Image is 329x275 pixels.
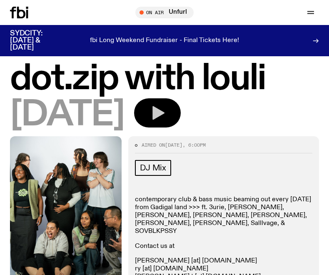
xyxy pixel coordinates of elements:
[165,142,182,148] span: [DATE]
[135,196,312,236] p: contemporary club & bass music beaming out every [DATE] from Gadigal land >>> ft. 3urie, [PERSON_...
[10,30,63,51] h3: SYDCITY: [DATE] & [DATE]
[182,142,206,148] span: , 6:00pm
[135,160,171,176] a: DJ Mix
[10,62,319,96] h1: dot.zip with louli
[135,242,312,250] p: Contact us at
[135,7,194,18] button: On AirUnfurl
[90,37,239,45] p: fbi Long Weekend Fundraiser - Final Tickets Here!
[10,98,124,132] span: [DATE]
[142,142,165,148] span: Aired on
[140,163,166,172] span: DJ Mix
